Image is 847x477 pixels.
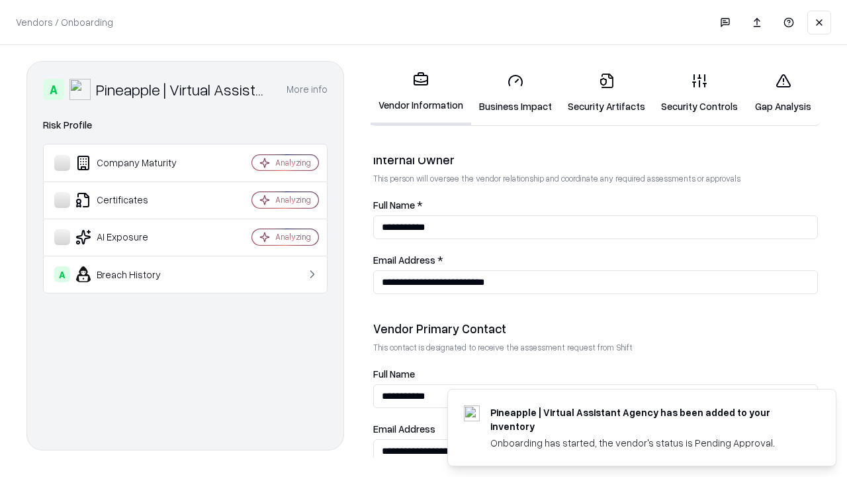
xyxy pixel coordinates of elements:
button: More info [287,78,328,101]
div: Internal Owner [373,152,818,168]
div: Analyzing [275,231,311,242]
a: Gap Analysis [746,62,821,124]
a: Security Artifacts [560,62,653,124]
a: Security Controls [653,62,746,124]
label: Email Address [373,424,818,434]
div: Onboarding has started, the vendor's status is Pending Approval. [490,436,804,450]
p: Vendors / Onboarding [16,15,113,29]
div: Pineapple | Virtual Assistant Agency [96,79,271,100]
div: Vendor Primary Contact [373,321,818,337]
div: A [54,266,70,282]
div: Company Maturity [54,155,212,171]
div: Certificates [54,192,212,208]
div: Analyzing [275,194,311,205]
p: This contact is designated to receive the assessment request from Shift [373,342,818,353]
div: Pineapple | Virtual Assistant Agency has been added to your inventory [490,405,804,433]
p: This person will oversee the vendor relationship and coordinate any required assessments or appro... [373,173,818,184]
a: Vendor Information [371,61,471,125]
div: A [43,79,64,100]
div: Breach History [54,266,212,282]
img: trypineapple.com [464,405,480,421]
label: Email Address * [373,255,818,265]
img: Pineapple | Virtual Assistant Agency [69,79,91,100]
a: Business Impact [471,62,560,124]
div: Analyzing [275,157,311,168]
div: Risk Profile [43,117,328,133]
label: Full Name * [373,200,818,210]
label: Full Name [373,369,818,379]
div: AI Exposure [54,229,212,245]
